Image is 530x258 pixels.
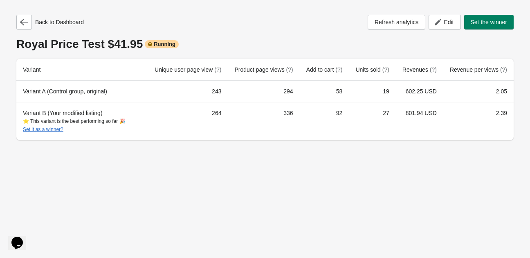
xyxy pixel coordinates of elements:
[300,102,349,140] td: 92
[444,19,454,25] span: Edit
[429,15,460,29] button: Edit
[234,66,293,73] span: Product page views
[349,102,395,140] td: 27
[214,66,221,73] span: (?)
[155,66,221,73] span: Unique user page view
[8,225,34,250] iframe: chat widget
[286,66,293,73] span: (?)
[23,109,141,134] div: Variant B (Your modified listing)
[450,66,507,73] span: Revenue per views
[443,102,514,140] td: 2.39
[396,102,443,140] td: 801.94 USD
[16,59,148,81] th: Variant
[228,102,299,140] td: 336
[443,81,514,102] td: 2.05
[500,66,507,73] span: (?)
[355,66,389,73] span: Units sold
[228,81,299,102] td: 294
[300,81,349,102] td: 58
[23,127,63,132] button: Set it as a winner?
[23,117,141,134] div: ⭐ This variant is the best performing so far 🎉
[349,81,395,102] td: 19
[382,66,389,73] span: (?)
[464,15,514,29] button: Set the winner
[16,38,514,51] div: Royal Price Test $41.95
[471,19,508,25] span: Set the winner
[396,81,443,102] td: 602.25 USD
[402,66,437,73] span: Revenues
[335,66,342,73] span: (?)
[375,19,418,25] span: Refresh analytics
[306,66,343,73] span: Add to cart
[16,15,84,29] div: Back to Dashboard
[148,81,228,102] td: 243
[368,15,425,29] button: Refresh analytics
[148,102,228,140] td: 264
[145,40,179,48] div: Running
[430,66,437,73] span: (?)
[23,87,141,95] div: Variant A (Control group, original)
